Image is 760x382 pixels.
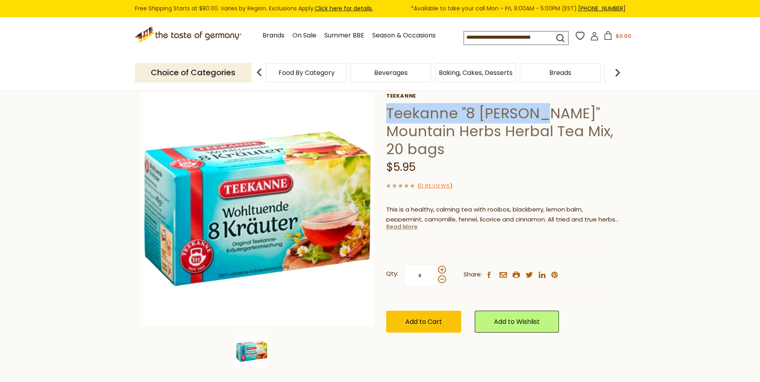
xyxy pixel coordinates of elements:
[141,93,374,326] img: Teekanne "8 Kräuter" Mountain Herbs Herbal Tea Mix, 20 bags
[418,182,452,190] span: ( )
[135,63,251,82] p: Choice of Categories
[549,70,571,76] a: Breads
[411,4,626,13] span: *Available to take your call Mon - Fri, 9:00AM - 5:00PM (EST).
[324,30,364,41] a: Summer BBE
[475,311,559,333] a: Add to Wishlist
[374,70,408,76] a: Beverages
[263,30,284,41] a: Brands
[464,270,482,280] span: Share:
[386,205,620,225] p: This is a healthy, calming tea with rooibos, blackberry, lemon balm, peppermint, camomille, fenne...
[616,32,631,40] span: $0.00
[578,4,626,12] a: [PHONE_NUMBER]
[278,70,335,76] a: Food By Category
[404,264,436,286] input: Qty:
[386,159,416,175] span: $5.95
[292,30,316,41] a: On Sale
[251,65,267,80] img: previous arrow
[372,30,436,41] a: Season & Occasions
[386,269,398,279] strong: Qty:
[386,311,461,333] button: Add to Cart
[135,4,626,13] div: Free Shipping Starts at $80.00. Varies by Region. Exclusions Apply.
[236,335,268,367] img: Teekanne "8 Kräuter" Mountain Herbs Herbal Tea Mix, 20 bags
[386,223,418,231] a: Read More
[386,104,620,158] h1: Teekanne "8 [PERSON_NAME]" Mountain Herbs Herbal Tea Mix, 20 bags
[600,31,634,43] button: $0.00
[405,317,442,326] span: Add to Cart
[610,65,626,80] img: next arrow
[386,93,620,99] a: Teekanne
[420,182,450,190] a: 0 Reviews
[439,70,513,76] a: Baking, Cakes, Desserts
[315,4,373,12] a: Click here for details.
